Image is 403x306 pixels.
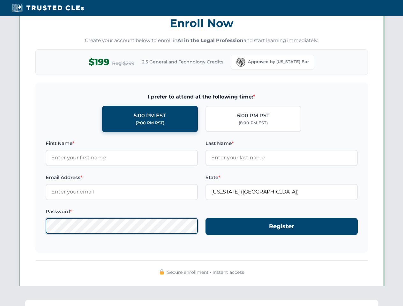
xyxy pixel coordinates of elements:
[46,93,358,101] span: I prefer to attend at the following time:
[177,37,243,43] strong: AI in the Legal Profession
[236,58,245,67] img: Florida Bar
[35,37,368,44] p: Create your account below to enroll in and start learning immediately.
[136,120,164,126] div: (2:00 PM PST)
[112,60,134,67] span: Reg $299
[10,3,86,13] img: Trusted CLEs
[46,208,198,215] label: Password
[205,150,358,166] input: Enter your last name
[46,150,198,166] input: Enter your first name
[205,140,358,147] label: Last Name
[205,174,358,181] label: State
[35,13,368,33] h3: Enroll Now
[237,112,270,120] div: 5:00 PM PST
[167,269,244,276] span: Secure enrollment • Instant access
[134,112,166,120] div: 5:00 PM EST
[239,120,268,126] div: (8:00 PM EST)
[46,174,198,181] label: Email Address
[205,218,358,235] button: Register
[205,184,358,200] input: Florida (FL)
[89,55,109,69] span: $199
[46,184,198,200] input: Enter your email
[159,269,164,274] img: 🔒
[248,59,309,65] span: Approved by [US_STATE] Bar
[142,58,223,65] span: 2.5 General and Technology Credits
[46,140,198,147] label: First Name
